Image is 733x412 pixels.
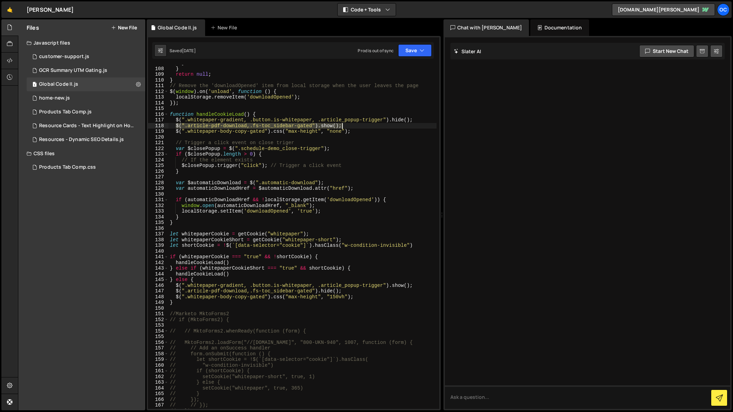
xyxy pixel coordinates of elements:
div: Resources - Dynamic SEO Details.js [39,137,124,143]
div: [PERSON_NAME] [27,6,74,14]
div: 112 [148,89,168,95]
div: 116 [148,112,168,118]
div: 159 [148,357,168,363]
div: 110 [148,77,168,83]
div: 162 [148,374,168,380]
div: 119 [148,129,168,134]
div: CSS files [18,147,145,160]
div: 155 [148,334,168,340]
div: 108 [148,66,168,72]
button: Save [398,44,432,57]
div: 152 [148,317,168,323]
div: 122 [148,146,168,152]
div: New File [211,24,240,31]
div: 230/40264.js [27,77,145,91]
div: 134 [148,214,168,220]
div: 118 [148,123,168,129]
div: 230/617.js [27,91,145,105]
div: 135 [148,220,168,226]
div: 157 [148,345,168,351]
div: Products Tab Comp.css [39,164,96,170]
div: 124 [148,157,168,163]
div: 136 [148,226,168,232]
a: 🤙 [1,1,18,18]
div: 123 [148,151,168,157]
div: 140 [148,249,168,254]
div: Javascript files [18,36,145,50]
div: 148 [148,294,168,300]
button: New File [111,25,137,30]
div: 126 [148,169,168,175]
div: 117 [148,117,168,123]
button: Code + Tools [338,3,396,16]
div: Resource Cards - Text Highlight on Hover.js [39,123,135,129]
div: 141 [148,254,168,260]
div: 128 [148,180,168,186]
div: 164 [148,385,168,391]
div: 160 [148,363,168,368]
div: 139 [148,243,168,249]
div: home-new.js [39,95,70,101]
a: OC [717,3,730,16]
div: Global Code II.js [158,24,197,31]
div: 147 [148,288,168,294]
div: 154 [148,328,168,334]
div: customer-support.js [39,54,89,60]
div: Products Tab Comp.js [39,109,92,115]
div: 151 [148,311,168,317]
div: 230/26986.js [27,105,145,119]
a: [DOMAIN_NAME][PERSON_NAME] [612,3,715,16]
h2: Files [27,24,39,31]
div: 150 [148,306,168,311]
div: 149 [148,300,168,306]
div: 230/26763.js [27,64,145,77]
div: Prod is out of sync [358,48,394,54]
div: 166 [148,397,168,403]
div: 161 [148,368,168,374]
div: 114 [148,100,168,106]
div: 132 [148,203,168,209]
div: 113 [148,94,168,100]
div: 167 [148,402,168,408]
div: 153 [148,322,168,328]
div: 131 [148,197,168,203]
div: 121 [148,140,168,146]
div: 115 [148,106,168,112]
div: 163 [148,380,168,385]
div: 130 [148,191,168,197]
div: 156 [148,340,168,346]
div: 165 [148,391,168,397]
div: 133 [148,208,168,214]
div: 146 [148,283,168,289]
div: 137 [148,231,168,237]
div: 138 [148,237,168,243]
div: 129 [148,186,168,191]
h2: Slater AI [454,48,482,55]
div: Chat with [PERSON_NAME] [443,19,529,36]
div: 125 [148,163,168,169]
div: [DATE] [182,48,196,54]
div: 142 [148,260,168,266]
div: Documentation [530,19,589,36]
div: 111 [148,83,168,89]
div: 230/640.js [27,50,145,64]
div: Saved [169,48,196,54]
div: 230/26992.css [27,160,145,174]
div: 127 [148,174,168,180]
div: 120 [148,134,168,140]
div: Global Code II.js [39,81,78,87]
div: 158 [148,351,168,357]
div: 144 [148,271,168,277]
div: 109 [148,72,168,77]
span: 1 [33,82,37,88]
div: GCR Summary UTM Gating.js [39,67,107,74]
div: 143 [148,265,168,271]
div: 230/11780.js [27,133,145,147]
button: Start new chat [639,45,694,57]
div: 230/11690.js [27,119,148,133]
div: 145 [148,277,168,283]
